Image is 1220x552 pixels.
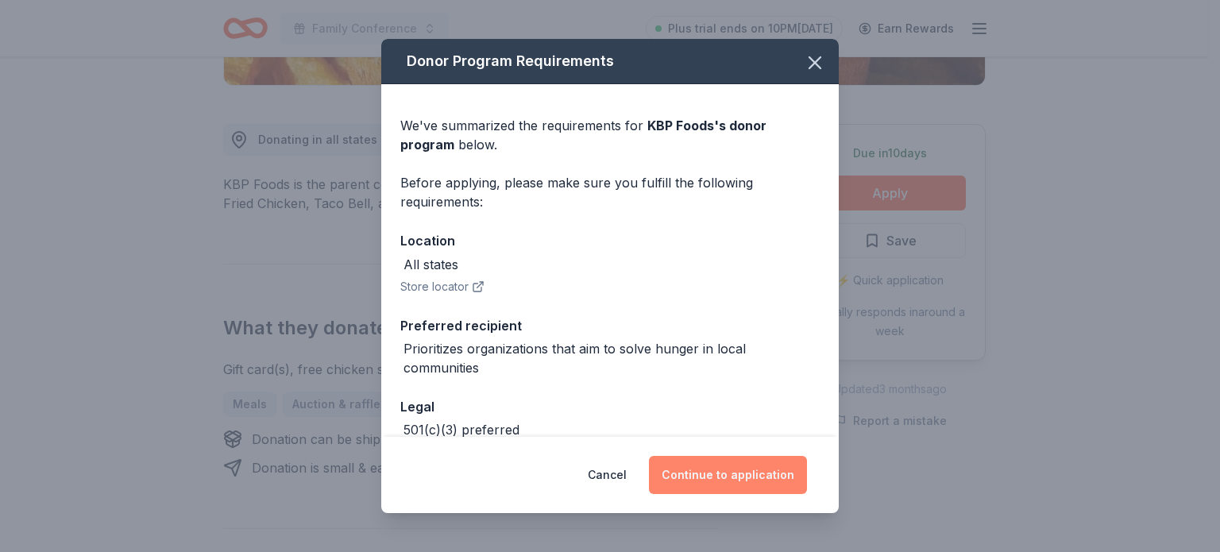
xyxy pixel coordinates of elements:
[400,396,820,417] div: Legal
[400,277,485,296] button: Store locator
[400,173,820,211] div: Before applying, please make sure you fulfill the following requirements:
[588,456,627,494] button: Cancel
[400,315,820,336] div: Preferred recipient
[403,255,458,274] div: All states
[381,39,839,84] div: Donor Program Requirements
[400,230,820,251] div: Location
[649,456,807,494] button: Continue to application
[403,420,519,439] div: 501(c)(3) preferred
[400,116,820,154] div: We've summarized the requirements for below.
[403,339,820,377] div: Prioritizes organizations that aim to solve hunger in local communities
